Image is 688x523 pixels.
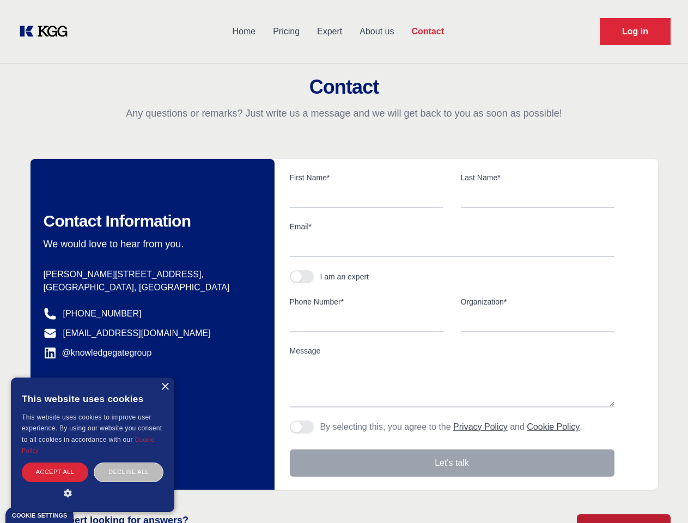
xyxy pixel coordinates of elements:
[600,18,671,45] a: Request Demo
[290,221,614,232] label: Email*
[403,17,453,46] a: Contact
[290,345,614,356] label: Message
[290,296,443,307] label: Phone Number*
[351,17,403,46] a: About us
[223,17,264,46] a: Home
[44,238,257,251] p: We would love to hear from you.
[22,413,162,443] span: This website uses cookies to improve user experience. By using our website you consent to all coo...
[264,17,308,46] a: Pricing
[12,513,67,519] div: Cookie settings
[44,268,257,281] p: [PERSON_NAME][STREET_ADDRESS],
[44,281,257,294] p: [GEOGRAPHIC_DATA], [GEOGRAPHIC_DATA]
[13,107,675,120] p: Any questions or remarks? Just write us a message and we will get back to you as soon as possible!
[17,23,76,40] a: KOL Knowledge Platform: Talk to Key External Experts (KEE)
[461,172,614,183] label: Last Name*
[22,436,155,454] a: Cookie Policy
[63,307,142,320] a: [PHONE_NUMBER]
[453,422,508,431] a: Privacy Policy
[63,327,211,340] a: [EMAIL_ADDRESS][DOMAIN_NAME]
[308,17,351,46] a: Expert
[161,383,169,391] div: Close
[461,296,614,307] label: Organization*
[290,449,614,477] button: Let's talk
[44,211,257,231] h2: Contact Information
[320,421,582,434] p: By selecting this, you agree to the and .
[44,346,152,360] a: @knowledgegategroup
[634,471,688,523] iframe: Chat Widget
[22,463,88,482] div: Accept all
[22,386,163,412] div: This website uses cookies
[290,172,443,183] label: First Name*
[13,76,675,98] h2: Contact
[527,422,580,431] a: Cookie Policy
[320,271,369,282] div: I am an expert
[94,463,163,482] div: Decline all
